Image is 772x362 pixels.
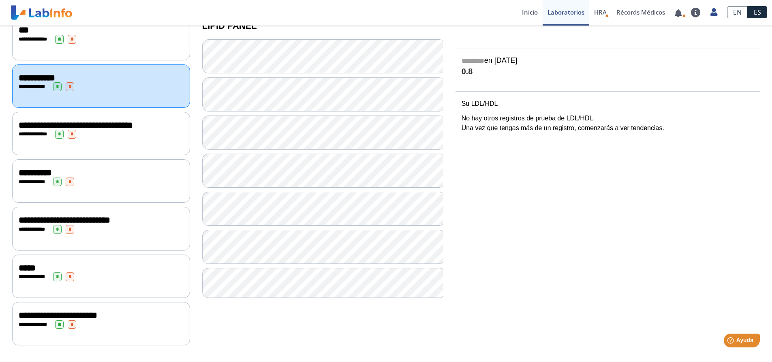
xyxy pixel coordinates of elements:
h5: en [DATE] [462,56,754,66]
p: No hay otros registros de prueba de LDL/HDL. Una vez que tengas más de un registro, comenzarás a ... [462,114,754,133]
iframe: Help widget launcher [700,330,763,353]
a: ES [748,6,767,18]
a: EN [727,6,748,18]
h4: 0.8 [462,67,754,77]
span: HRA [594,8,607,16]
b: LIPID PANEL [202,21,257,31]
p: Su LDL/HDL [462,99,754,109]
